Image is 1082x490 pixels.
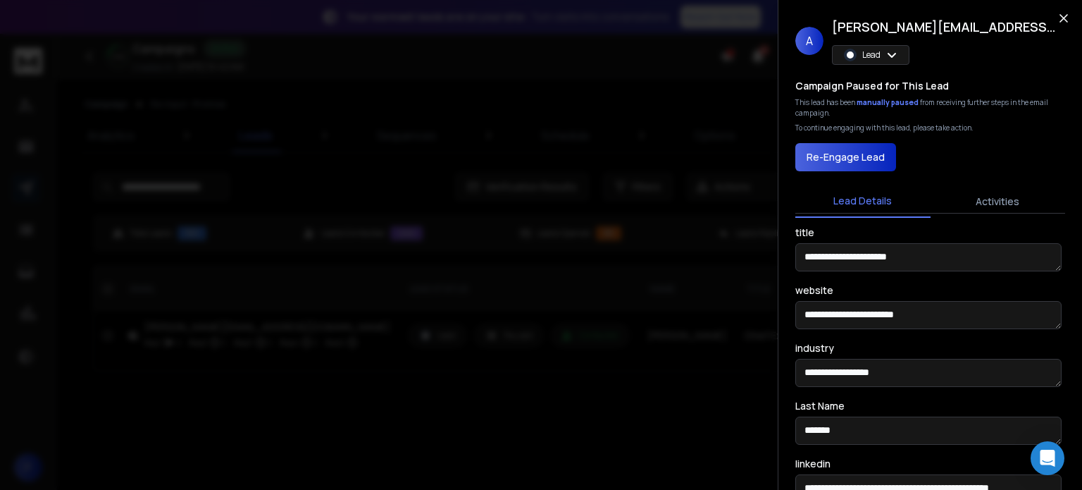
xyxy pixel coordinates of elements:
[795,185,931,218] button: Lead Details
[795,343,834,353] label: industry
[795,228,814,238] label: title
[795,286,833,295] label: website
[795,123,974,133] p: To continue engaging with this lead, please take action.
[795,401,845,411] label: Last Name
[795,27,823,55] span: A
[1031,441,1064,475] div: Open Intercom Messenger
[795,79,949,93] h3: Campaign Paused for This Lead
[795,459,831,469] label: linkedin
[931,186,1066,217] button: Activities
[862,49,881,61] p: Lead
[857,97,920,107] span: manually paused
[832,17,1057,37] h1: [PERSON_NAME][EMAIL_ADDRESS][DOMAIN_NAME]
[795,143,896,171] button: Re-Engage Lead
[795,97,1065,118] div: This lead has been from receiving further steps in the email campaign.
